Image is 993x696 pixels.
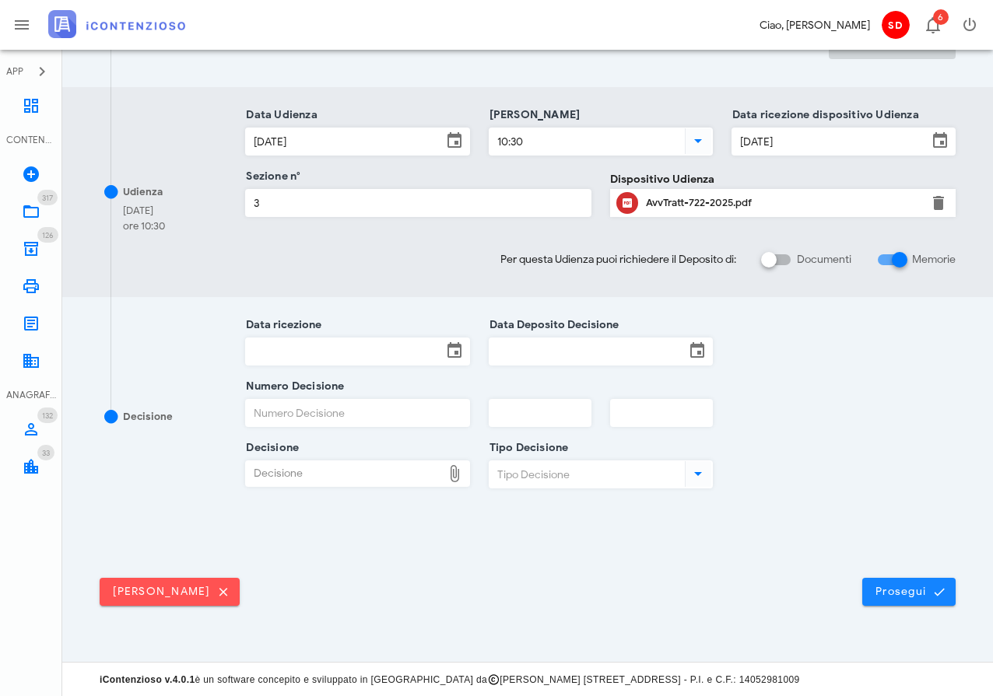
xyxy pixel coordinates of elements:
[797,252,851,268] label: Documenti
[616,192,638,214] button: Clicca per aprire un'anteprima del file o scaricarlo
[42,193,53,203] span: 317
[485,440,569,456] label: Tipo Decisione
[929,194,948,212] button: Elimina
[914,6,951,44] button: Distintivo
[646,191,920,215] div: Clicca per aprire un'anteprima del file o scaricarlo
[610,171,714,187] label: Dispositivo Udienza
[489,128,682,155] input: Ora Udienza
[6,388,56,402] div: ANAGRAFICA
[42,411,53,421] span: 132
[241,440,299,456] label: Decisione
[875,585,943,599] span: Prosegui
[876,6,914,44] button: SD
[37,445,54,460] span: Distintivo
[862,578,956,606] button: Prosegui
[485,107,581,123] label: [PERSON_NAME]
[6,133,56,147] div: CONTENZIOSO
[500,251,736,268] span: Per questa Udienza puoi richiedere il Deposito di:
[123,203,165,219] div: [DATE]
[123,409,173,425] div: Decisione
[933,9,949,25] span: Distintivo
[246,190,590,216] input: Sezione n°
[100,578,240,606] button: [PERSON_NAME]
[100,674,195,685] strong: iContenzioso v.4.0.1
[37,227,58,243] span: Distintivo
[489,461,682,488] input: Tipo Decisione
[112,585,227,599] span: [PERSON_NAME]
[42,448,50,458] span: 33
[241,379,344,394] label: Numero Decisione
[241,169,300,184] label: Sezione n°
[246,461,441,486] div: Decisione
[123,219,165,234] div: ore 10:30
[646,197,920,209] div: AvvTratt-722-2025.pdf
[37,190,58,205] span: Distintivo
[912,252,956,268] label: Memorie
[760,17,870,33] div: Ciao, [PERSON_NAME]
[882,11,910,39] span: SD
[123,184,163,200] div: Udienza
[241,107,318,123] label: Data Udienza
[48,10,185,38] img: logo-text-2x.png
[37,407,58,423] span: Distintivo
[728,107,919,123] label: Data ricezione dispositivo Udienza
[42,230,54,240] span: 126
[246,400,468,426] input: Numero Decisione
